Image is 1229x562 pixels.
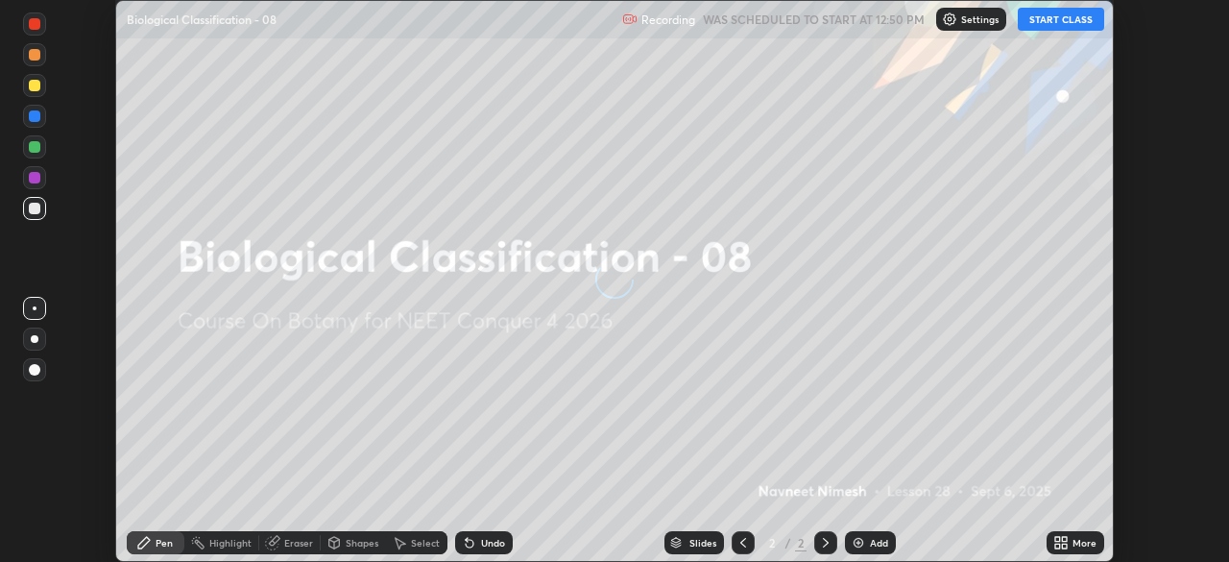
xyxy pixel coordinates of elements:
h5: WAS SCHEDULED TO START AT 12:50 PM [703,11,925,28]
div: More [1072,538,1096,548]
div: 2 [795,534,807,551]
div: Shapes [346,538,378,548]
button: START CLASS [1018,8,1104,31]
img: class-settings-icons [942,12,957,27]
div: Pen [156,538,173,548]
p: Recording [641,12,695,27]
img: recording.375f2c34.svg [622,12,638,27]
img: add-slide-button [851,535,866,550]
div: Add [870,538,888,548]
div: Undo [481,538,505,548]
div: Slides [689,538,716,548]
div: Highlight [209,538,252,548]
div: Select [411,538,440,548]
div: / [785,537,791,549]
p: Biological Classification - 08 [127,12,277,27]
div: Eraser [284,538,313,548]
p: Settings [961,14,999,24]
div: 2 [762,537,782,549]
